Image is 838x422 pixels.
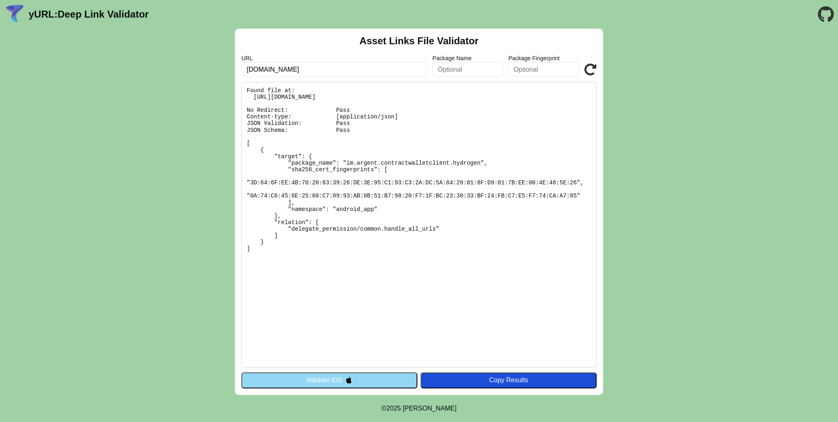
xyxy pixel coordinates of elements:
footer: © [381,395,456,422]
input: Optional [508,62,579,77]
input: Required [241,62,428,77]
a: Michael Ibragimchayev's Personal Site [403,405,457,412]
label: Package Fingerprint [508,55,579,61]
div: Copy Results [425,377,592,384]
input: Optional [433,62,504,77]
button: Validate iOS [241,372,417,388]
a: yURL:Deep Link Validator [29,9,149,20]
label: URL [241,55,428,61]
button: Copy Results [421,372,597,388]
img: appleIcon.svg [345,377,352,383]
label: Package Name [433,55,504,61]
pre: Found file at: [URL][DOMAIN_NAME] No Redirect: Pass Content-type: [application/json] JSON Validat... [241,82,597,368]
h2: Asset Links File Validator [360,35,479,47]
img: yURL Logo [4,4,25,25]
span: 2025 [386,405,401,412]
